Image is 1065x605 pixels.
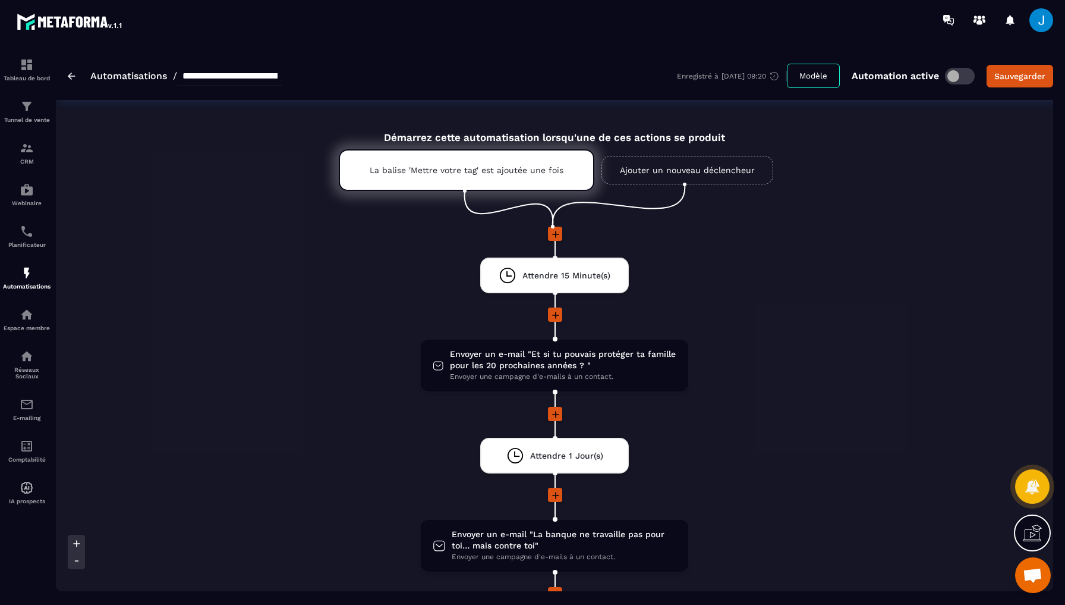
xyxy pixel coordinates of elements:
[3,158,51,165] p: CRM
[450,371,676,383] span: Envoyer une campagne d'e-mails à un contact.
[3,75,51,81] p: Tableau de bord
[3,456,51,463] p: Comptabilité
[450,349,676,371] span: Envoyer un e-mail "Et si tu pouvais protéger ta famille pour les 20 prochaines années ? "
[3,117,51,123] p: Tunnel de vente
[3,430,51,472] a: accountantaccountantComptabilité
[20,141,34,155] img: formation
[309,118,801,143] div: Démarrez cette automatisation lorsqu'une de ces actions se produit
[3,388,51,430] a: emailemailE-mailing
[3,498,51,504] p: IA prospects
[20,224,34,239] img: scheduler
[721,72,766,80] p: [DATE] 09:20
[20,397,34,412] img: email
[3,299,51,340] a: automationsautomationsEspace membre
[173,70,177,81] span: /
[3,174,51,215] a: automationsautomationsWebinaire
[3,132,51,174] a: formationformationCRM
[370,165,563,175] p: La balise 'Mettre votre tag' est ajoutée une fois
[90,70,167,81] a: Automatisations
[3,340,51,388] a: social-networksocial-networkRéseaux Sociaux
[20,439,34,453] img: accountant
[3,215,51,257] a: schedulerschedulerPlanificateur
[3,366,51,380] p: Réseaux Sociaux
[994,70,1045,82] div: Sauvegarder
[852,70,939,81] p: Automation active
[20,308,34,322] img: automations
[3,200,51,206] p: Webinaire
[3,325,51,331] p: Espace membre
[20,349,34,363] img: social-network
[20,99,34,114] img: formation
[3,283,51,290] p: Automatisations
[20,266,34,280] img: automations
[530,450,603,462] span: Attendre 1 Jour(s)
[3,257,51,299] a: automationsautomationsAutomatisations
[601,156,773,184] a: Ajouter un nouveau déclencheur
[17,11,124,32] img: logo
[3,242,51,248] p: Planificateur
[677,71,787,81] div: Enregistré à
[787,64,840,88] button: Modèle
[452,529,676,551] span: Envoyer un e-mail "La banque ne travaille pas pour toi… mais contre toi"
[3,415,51,421] p: E-mailing
[20,481,34,495] img: automations
[522,270,610,281] span: Attendre 15 Minute(s)
[3,49,51,90] a: formationformationTableau de bord
[3,90,51,132] a: formationformationTunnel de vente
[452,551,676,563] span: Envoyer une campagne d'e-mails à un contact.
[68,73,75,80] img: arrow
[1015,557,1051,593] a: Ouvrir le chat
[987,65,1053,87] button: Sauvegarder
[20,58,34,72] img: formation
[20,183,34,197] img: automations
